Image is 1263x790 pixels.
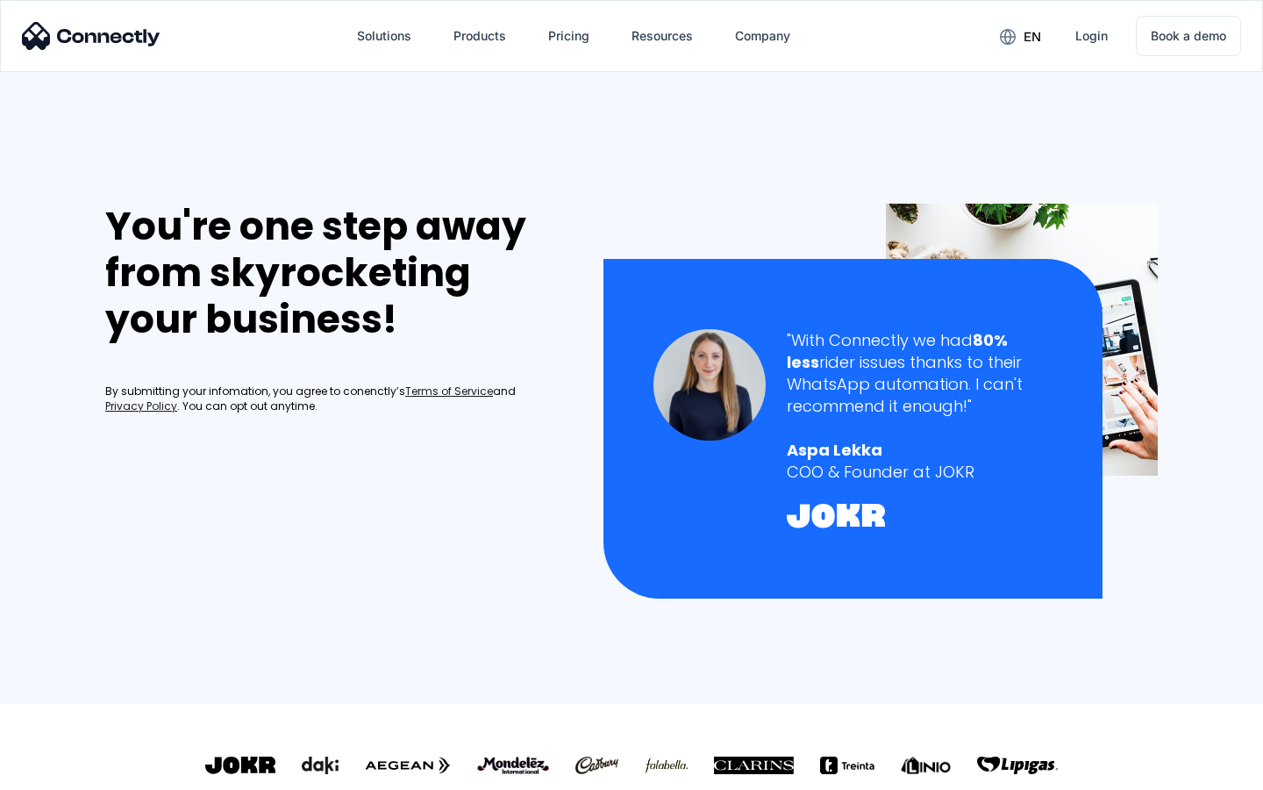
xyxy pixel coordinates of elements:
div: Company [721,15,804,57]
strong: Aspa Lekka [787,439,882,461]
ul: Language list [35,759,105,784]
div: Solutions [357,24,411,48]
div: Solutions [343,15,425,57]
div: en [1024,25,1041,49]
div: Products [439,15,520,57]
div: Resources [631,24,693,48]
div: "With Connectly we had rider issues thanks to their WhatsApp automation. I can't recommend it eno... [787,329,1052,418]
a: Login [1061,15,1122,57]
div: By submitting your infomation, you agree to conenctly’s and . You can opt out anytime. [105,384,567,414]
div: Products [453,24,506,48]
div: Login [1075,24,1108,48]
div: en [986,23,1054,49]
div: COO & Founder at JOKR [787,461,1052,483]
a: Pricing [534,15,603,57]
a: Privacy Policy [105,399,177,414]
strong: 80% less [787,329,1008,373]
div: Company [735,24,790,48]
div: Pricing [548,24,589,48]
div: You're one step away from skyrocketing your business! [105,204,567,342]
a: Book a demo [1136,16,1241,56]
img: Connectly Logo [22,22,161,50]
aside: Language selected: English [18,759,105,784]
div: Resources [617,15,707,57]
a: Terms of Service [405,384,493,399]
